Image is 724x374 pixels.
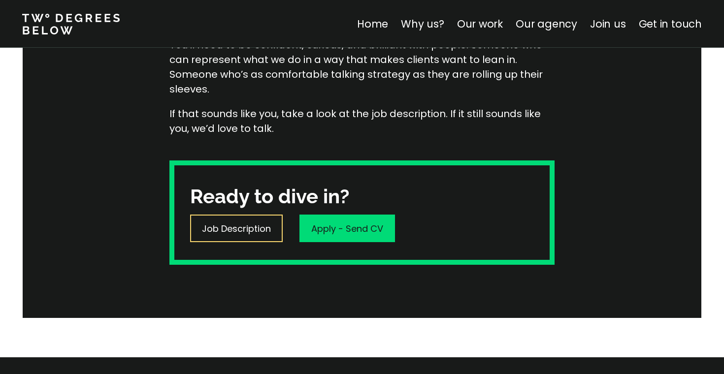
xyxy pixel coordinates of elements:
[357,17,388,31] a: Home
[202,222,271,235] p: Job Description
[457,17,503,31] a: Our work
[516,17,577,31] a: Our agency
[311,222,383,235] p: Apply - Send CV
[190,183,349,210] h3: Ready to dive in?
[639,17,702,31] a: Get in touch
[169,106,555,136] p: If that sounds like you, take a look at the job description. If it still sounds like you, we’d lo...
[190,215,283,242] a: Job Description
[299,215,395,242] a: Apply - Send CV
[590,17,626,31] a: Join us
[401,17,444,31] a: Why us?
[169,37,555,96] p: You’ll need to be confident, curious, and brilliant with people. Someone who can represent what w...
